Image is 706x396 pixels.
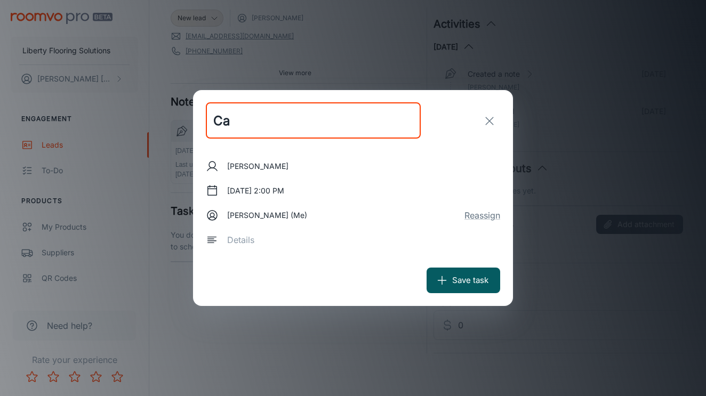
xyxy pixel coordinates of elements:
[427,268,500,293] button: Save task
[479,110,500,132] button: exit
[206,103,421,139] input: Title*
[227,209,307,221] p: [PERSON_NAME] (Me)
[223,181,288,200] button: [DATE] 2:00 PM
[464,209,500,222] button: Reassign
[227,160,288,172] p: [PERSON_NAME]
